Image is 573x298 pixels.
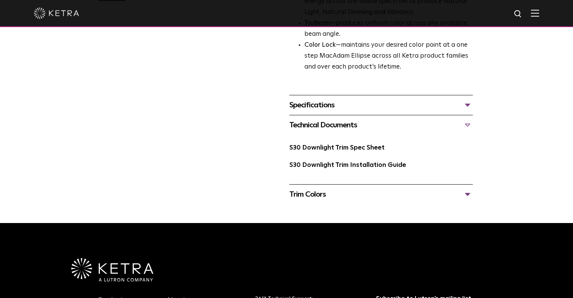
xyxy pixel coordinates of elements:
[531,9,539,17] img: Hamburger%20Nav.svg
[289,162,406,168] a: S30 Downlight Trim Installation Guide
[289,99,473,111] div: Specifications
[513,9,523,19] img: search icon
[71,258,153,281] img: Ketra-aLutronCo_White_RGB
[34,8,79,19] img: ketra-logo-2019-white
[289,145,385,151] a: S30 Downlight Trim Spec Sheet
[304,42,336,48] strong: Color Lock
[289,119,473,131] div: Technical Documents
[304,40,473,73] li: —maintains your desired color point at a one step MacAdam Ellipse across all Ketra product famili...
[304,18,473,40] li: —produces uniform color across any available beam angle.
[289,188,473,200] div: Trim Colors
